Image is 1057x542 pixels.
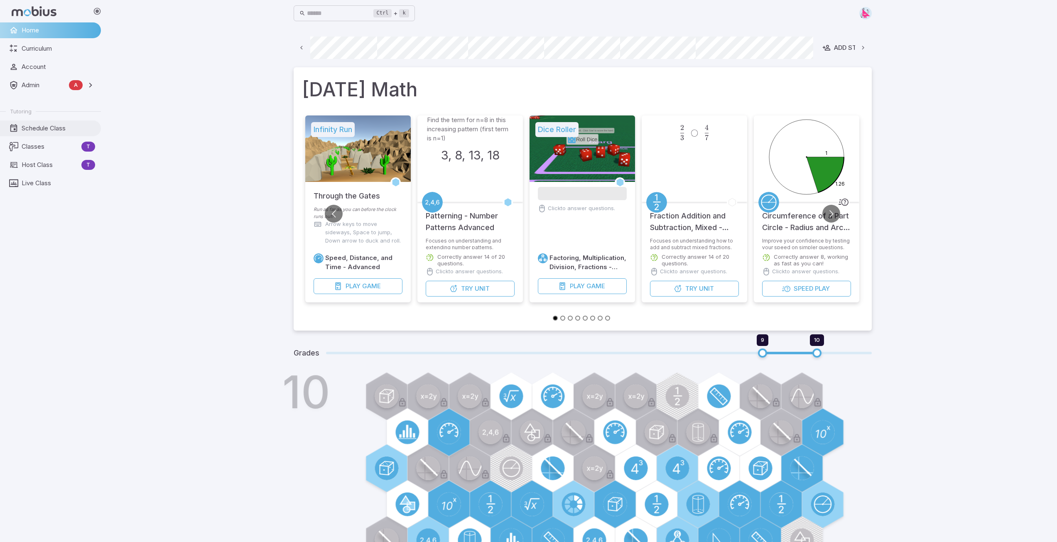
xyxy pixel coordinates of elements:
[362,282,380,291] span: Game
[325,220,402,245] p: Arrow keys to move sideways, Space to jump, Down arrow to duck and roll.
[646,192,667,213] a: Fractions/Decimals
[583,316,588,321] button: Go to slide 5
[22,142,78,151] span: Classes
[373,8,409,18] div: +
[426,238,515,249] p: Focuses on understanding and extending number patterns.
[441,146,499,164] h3: 3, 8, 13, 18
[314,182,380,202] h5: Through the Gates
[325,253,402,272] h6: Speed, Distance, and Time - Advanced
[426,202,515,233] h5: Patterning - Number Patterns Advanced
[793,284,813,293] span: Speed
[426,281,515,297] button: TryUnit
[568,316,573,321] button: Go to slide 3
[822,205,840,223] button: Go to next slide
[772,267,839,276] p: Click to answer questions.
[762,202,851,233] h5: Circumference of a Part Circle - Radius and Arc Length to Fraction (Decimal)
[822,43,878,52] div: Add Student
[859,7,872,20] img: right-triangle.svg
[538,253,548,263] a: Factors/Primes
[436,267,503,276] p: Click to answer questions.
[282,370,330,414] h1: 10
[345,282,360,291] span: Play
[650,238,739,249] p: Focuses on understanding how to add and subtract mixed fractions.
[758,192,779,213] a: Circles
[774,253,851,267] p: Correctly answer 8, working as fast as you can!
[705,123,709,132] span: 4
[586,282,605,291] span: Game
[314,278,402,294] button: PlayGame
[569,282,584,291] span: Play
[81,161,95,169] span: T
[22,179,95,188] span: Live Class
[680,133,684,142] span: 3
[680,123,684,132] span: 2
[699,284,714,293] span: Unit
[22,160,78,169] span: Host Class
[560,316,565,321] button: Go to slide 2
[311,122,355,137] h5: Infinity Run
[437,253,515,267] p: Correctly answer 14 of 20 questions.
[709,125,709,135] span: ​
[660,267,727,276] p: Click to answer questions.
[605,316,610,321] button: Go to slide 8
[762,238,851,249] p: Improve your confidence by testing your speed on simpler questions.
[835,181,845,187] text: 1.26
[325,205,343,223] button: Go to previous slide
[535,122,579,137] h5: Dice Roller
[685,284,697,293] span: Try
[10,108,32,115] span: Tutoring
[825,150,827,156] text: 1
[814,336,820,343] span: 10
[705,133,709,142] span: 7
[691,128,698,137] span: ◯
[461,284,473,293] span: Try
[549,253,627,272] h6: Factoring, Multiplication, Division, Fractions - Advanced
[302,76,863,104] h1: [DATE] Math
[373,9,392,17] kbd: Ctrl
[427,115,513,143] p: Find the term for n=8 in this increasing pattern (first term is n=1)
[474,284,489,293] span: Unit
[69,81,83,89] span: A
[553,316,558,321] button: Go to slide 1
[598,316,603,321] button: Go to slide 7
[538,278,627,294] button: PlayGame
[22,44,95,53] span: Curriculum
[81,142,95,151] span: T
[650,281,739,297] button: TryUnit
[22,124,95,133] span: Schedule Class
[650,202,739,233] h5: Fraction Addition and Subtraction, Mixed - Advanced
[314,253,324,263] a: Speed/Distance/Time
[590,316,595,321] button: Go to slide 6
[762,281,851,297] button: SpeedPlay
[575,316,580,321] button: Go to slide 4
[22,62,95,71] span: Account
[662,253,739,267] p: Correctly answer 14 of 20 questions.
[548,204,615,213] p: Click to answer questions.
[294,347,319,359] h5: Grades
[814,284,829,293] span: Play
[22,81,66,90] span: Admin
[422,192,443,213] a: Patterning
[399,9,409,17] kbd: k
[314,206,402,220] p: Run as far as you can before the clock runs out!
[684,125,684,135] span: ​
[22,26,95,35] span: Home
[761,336,764,343] span: 9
